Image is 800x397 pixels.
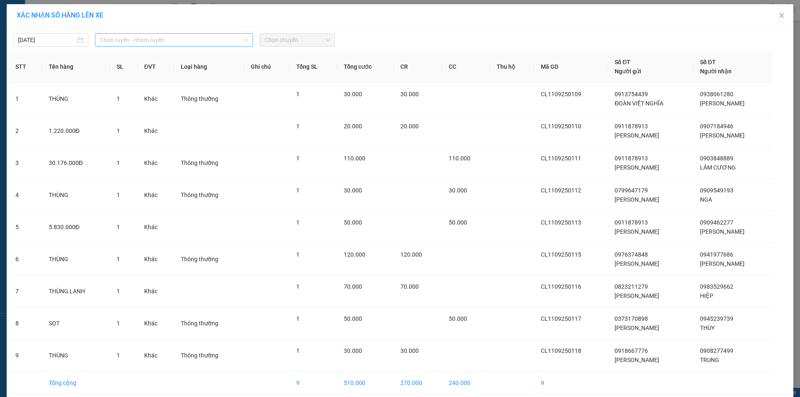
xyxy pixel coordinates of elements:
[296,283,300,290] span: 1
[117,352,120,359] span: 1
[615,260,659,267] span: [PERSON_NAME]
[615,123,648,130] span: 0911878913
[700,283,733,290] span: 0983529662
[117,224,120,230] span: 1
[117,192,120,198] span: 1
[344,187,362,194] span: 30.000
[18,35,76,45] input: 11/09/2025
[615,315,648,322] span: 0373170898
[615,164,659,171] span: [PERSON_NAME]
[117,160,120,166] span: 1
[42,243,110,275] td: THÙNG
[42,372,110,395] td: Tổng cộng
[541,123,581,130] span: CL1109250110
[42,51,110,83] th: Tên hàng
[117,320,120,327] span: 1
[449,315,467,322] span: 50.000
[400,283,419,290] span: 70.000
[337,372,394,395] td: 510.000
[400,123,419,130] span: 20.000
[700,357,719,363] span: TRUNG
[117,288,120,295] span: 1
[117,256,120,262] span: 1
[110,51,137,83] th: SL
[615,100,663,107] span: ĐOÀN VIẾT NGHĨA
[700,219,733,226] span: 0909462277
[137,211,174,243] td: Khác
[174,340,244,372] td: Thông thường
[615,283,648,290] span: 0823211279
[174,147,244,179] td: Thông thường
[265,34,330,46] span: Chọn chuyến
[137,307,174,340] td: Khác
[615,325,659,331] span: [PERSON_NAME]
[100,34,248,46] span: Chọn tuyến - nhóm tuyến
[42,115,110,147] td: 1.220.000Đ
[243,37,248,42] span: down
[344,347,362,354] span: 30.000
[449,187,467,194] span: 30.000
[9,83,42,115] td: 1
[137,115,174,147] td: Khác
[700,260,745,267] span: [PERSON_NAME]
[541,315,581,322] span: CL1109250117
[534,372,608,395] td: 9
[541,187,581,194] span: CL1109250112
[42,211,110,243] td: 5.830.000Đ
[700,91,733,97] span: 0938061280
[337,51,394,83] th: Tổng cước
[290,372,337,395] td: 9
[296,251,300,258] span: 1
[9,275,42,307] td: 7
[700,251,733,258] span: 0941977686
[541,347,581,354] span: CL1109250118
[394,372,442,395] td: 270.000
[534,51,608,83] th: Mã GD
[615,155,648,162] span: 0911878913
[344,155,365,162] span: 110.000
[541,91,581,97] span: CL1109250109
[42,307,110,340] td: SỌT
[296,155,300,162] span: 1
[700,132,745,139] span: [PERSON_NAME]
[615,196,659,203] span: [PERSON_NAME]
[42,275,110,307] td: THÙNG LẠNH
[700,100,745,107] span: [PERSON_NAME]
[42,147,110,179] td: 30.176.000Đ
[541,155,581,162] span: CL1109250111
[700,315,733,322] span: 0945239739
[615,292,659,299] span: [PERSON_NAME]
[615,68,641,75] span: Người gửi
[541,251,581,258] span: CL1109250115
[615,347,648,354] span: 0918667776
[9,115,42,147] td: 2
[137,83,174,115] td: Khác
[9,307,42,340] td: 8
[9,243,42,275] td: 6
[9,51,42,83] th: STT
[296,187,300,194] span: 1
[244,51,290,83] th: Ghi chú
[344,219,362,226] span: 50.000
[174,307,244,340] td: Thông thường
[400,251,422,258] span: 120.000
[615,187,648,194] span: 0799647179
[700,164,736,171] span: LÂM CƯƠNG
[9,211,42,243] td: 5
[137,51,174,83] th: ĐVT
[541,283,581,290] span: CL1109250116
[442,372,490,395] td: 240.000
[615,228,659,235] span: [PERSON_NAME]
[770,4,793,27] button: Close
[296,315,300,322] span: 1
[541,219,581,226] span: CL1109250113
[700,187,733,194] span: 0909549193
[700,325,715,331] span: THÙY
[344,251,365,258] span: 120.000
[296,91,300,97] span: 1
[400,347,419,354] span: 30.000
[700,68,732,75] span: Người nhận
[137,147,174,179] td: Khác
[615,251,648,258] span: 0976374848
[174,243,244,275] td: Thông thường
